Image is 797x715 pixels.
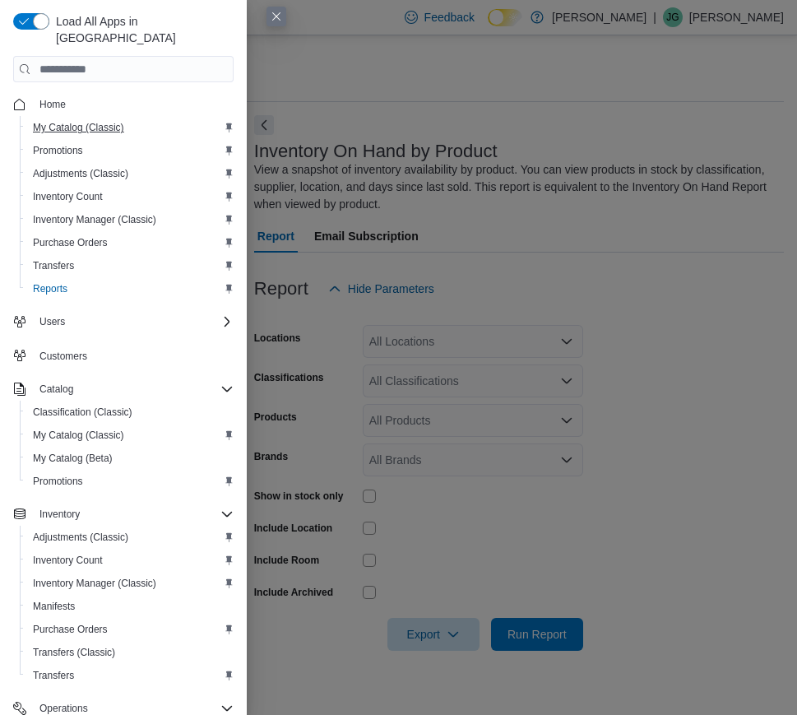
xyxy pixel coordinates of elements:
[33,190,103,203] span: Inventory Count
[20,162,240,185] button: Adjustments (Classic)
[26,620,114,639] a: Purchase Orders
[26,402,234,422] span: Classification (Classic)
[20,549,240,572] button: Inventory Count
[26,279,74,299] a: Reports
[33,452,113,465] span: My Catalog (Beta)
[26,573,234,593] span: Inventory Manager (Classic)
[26,643,122,662] a: Transfers (Classic)
[33,475,83,488] span: Promotions
[26,448,119,468] a: My Catalog (Beta)
[33,213,156,226] span: Inventory Manager (Classic)
[26,256,81,276] a: Transfers
[20,618,240,641] button: Purchase Orders
[26,187,109,207] a: Inventory Count
[33,504,86,524] button: Inventory
[33,95,72,114] a: Home
[33,346,94,366] a: Customers
[26,233,234,253] span: Purchase Orders
[26,527,135,547] a: Adjustments (Classic)
[33,429,124,442] span: My Catalog (Classic)
[33,312,72,332] button: Users
[26,425,131,445] a: My Catalog (Classic)
[39,508,80,521] span: Inventory
[39,98,66,111] span: Home
[26,233,114,253] a: Purchase Orders
[33,167,128,180] span: Adjustments (Classic)
[33,144,83,157] span: Promotions
[20,231,240,254] button: Purchase Orders
[39,315,65,328] span: Users
[26,666,81,685] a: Transfers
[39,350,87,363] span: Customers
[26,597,234,616] span: Manifests
[20,139,240,162] button: Promotions
[26,164,234,183] span: Adjustments (Classic)
[20,470,240,493] button: Promotions
[33,646,115,659] span: Transfers (Classic)
[26,279,234,299] span: Reports
[33,504,234,524] span: Inventory
[33,94,234,114] span: Home
[26,448,234,468] span: My Catalog (Beta)
[26,118,131,137] a: My Catalog (Classic)
[26,471,234,491] span: Promotions
[33,236,108,249] span: Purchase Orders
[20,641,240,664] button: Transfers (Classic)
[7,343,240,367] button: Customers
[26,141,90,160] a: Promotions
[33,406,132,419] span: Classification (Classic)
[7,310,240,333] button: Users
[33,531,128,544] span: Adjustments (Classic)
[26,471,90,491] a: Promotions
[39,702,88,715] span: Operations
[26,164,135,183] a: Adjustments (Classic)
[20,526,240,549] button: Adjustments (Classic)
[26,210,163,230] a: Inventory Manager (Classic)
[33,312,234,332] span: Users
[20,254,240,277] button: Transfers
[26,187,234,207] span: Inventory Count
[33,282,67,295] span: Reports
[20,277,240,300] button: Reports
[20,185,240,208] button: Inventory Count
[33,554,103,567] span: Inventory Count
[20,401,240,424] button: Classification (Classic)
[20,424,240,447] button: My Catalog (Classic)
[49,13,234,46] span: Load All Apps in [GEOGRAPHIC_DATA]
[33,379,234,399] span: Catalog
[26,425,234,445] span: My Catalog (Classic)
[26,550,234,570] span: Inventory Count
[33,379,80,399] button: Catalog
[20,116,240,139] button: My Catalog (Classic)
[20,572,240,595] button: Inventory Manager (Classic)
[26,666,234,685] span: Transfers
[33,623,108,636] span: Purchase Orders
[7,378,240,401] button: Catalog
[33,600,75,613] span: Manifests
[266,7,286,26] button: Close this dialog
[39,383,73,396] span: Catalog
[33,345,234,365] span: Customers
[20,208,240,231] button: Inventory Manager (Classic)
[20,595,240,618] button: Manifests
[7,92,240,116] button: Home
[33,259,74,272] span: Transfers
[26,256,234,276] span: Transfers
[26,573,163,593] a: Inventory Manager (Classic)
[20,664,240,687] button: Transfers
[33,121,124,134] span: My Catalog (Classic)
[26,597,81,616] a: Manifests
[26,141,234,160] span: Promotions
[26,550,109,570] a: Inventory Count
[26,402,139,422] a: Classification (Classic)
[20,447,240,470] button: My Catalog (Beta)
[26,210,234,230] span: Inventory Manager (Classic)
[26,118,234,137] span: My Catalog (Classic)
[26,620,234,639] span: Purchase Orders
[33,577,156,590] span: Inventory Manager (Classic)
[26,643,234,662] span: Transfers (Classic)
[26,527,234,547] span: Adjustments (Classic)
[33,669,74,682] span: Transfers
[7,503,240,526] button: Inventory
